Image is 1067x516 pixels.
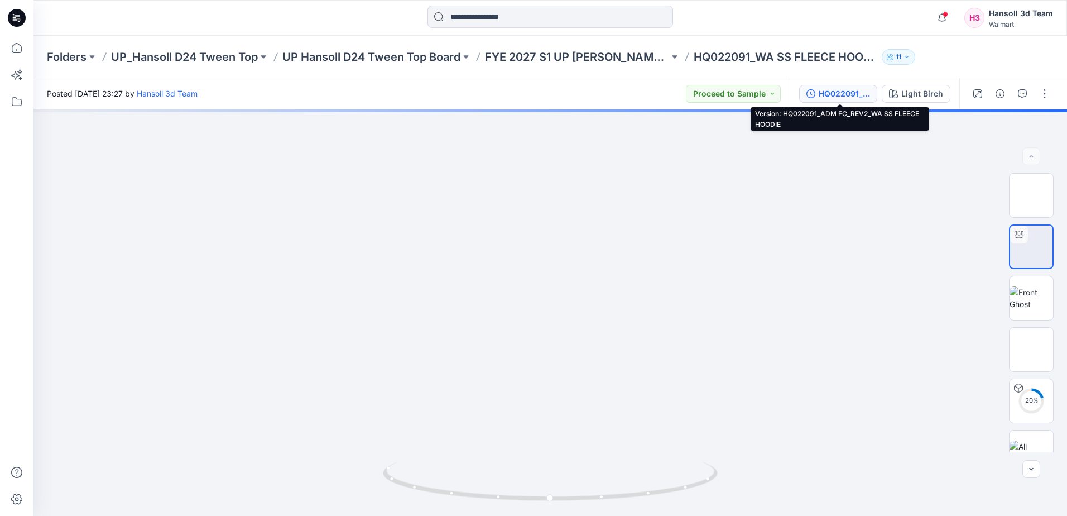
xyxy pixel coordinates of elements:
[47,88,198,99] span: Posted [DATE] 23:27 by
[1010,286,1053,310] img: Front Ghost
[819,88,870,100] div: HQ022091_ADM FC_REV2_WA SS FLEECE HOODIE
[111,49,258,65] a: UP_Hansoll D24 Tween Top
[989,20,1053,28] div: Walmart
[137,89,198,98] a: Hansoll 3d Team
[882,49,915,65] button: 11
[282,49,460,65] a: UP Hansoll D24 Tween Top Board
[799,85,877,103] button: HQ022091_ADM FC_REV2_WA SS FLEECE HOODIE
[1010,441,1053,464] img: All colorways
[485,49,669,65] a: FYE 2027 S1 UP [PERSON_NAME] TOP
[991,85,1009,103] button: Details
[1018,396,1045,405] div: 20 %
[47,49,86,65] a: Folders
[896,51,901,63] p: 11
[882,85,950,103] button: Light Birch
[964,8,984,28] div: H3
[901,88,943,100] div: Light Birch
[989,7,1053,20] div: Hansoll 3d Team
[694,49,878,65] p: HQ022091_WA SS FLEECE HOODIE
